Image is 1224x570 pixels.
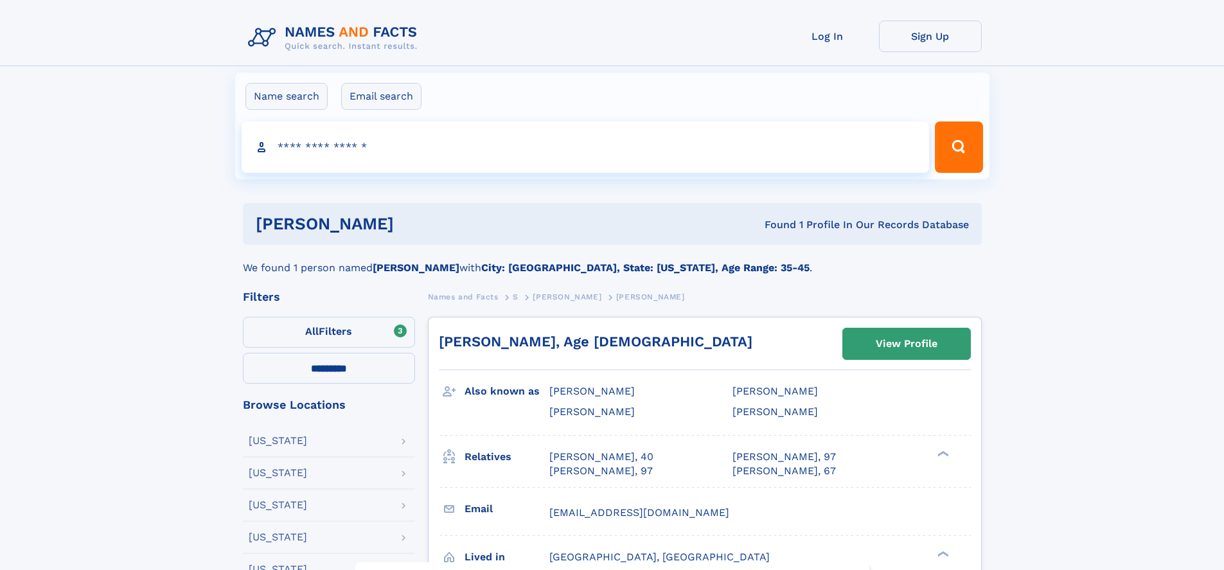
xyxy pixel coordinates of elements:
[533,292,601,301] span: [PERSON_NAME]
[549,450,653,464] a: [PERSON_NAME], 40
[533,289,601,305] a: [PERSON_NAME]
[242,121,930,173] input: search input
[465,498,549,520] h3: Email
[439,334,752,350] a: [PERSON_NAME], Age [DEMOGRAPHIC_DATA]
[249,500,307,510] div: [US_STATE]
[249,468,307,478] div: [US_STATE]
[935,121,982,173] button: Search Button
[465,546,549,568] h3: Lived in
[465,380,549,402] h3: Also known as
[243,21,428,55] img: Logo Names and Facts
[549,405,635,418] span: [PERSON_NAME]
[243,399,415,411] div: Browse Locations
[428,289,499,305] a: Names and Facts
[513,292,519,301] span: S
[732,464,836,478] a: [PERSON_NAME], 67
[843,328,970,359] a: View Profile
[732,385,818,397] span: [PERSON_NAME]
[513,289,519,305] a: S
[341,83,421,110] label: Email search
[616,292,685,301] span: [PERSON_NAME]
[465,446,549,468] h3: Relatives
[243,291,415,303] div: Filters
[305,325,319,337] span: All
[249,532,307,542] div: [US_STATE]
[549,464,653,478] a: [PERSON_NAME], 97
[549,506,729,519] span: [EMAIL_ADDRESS][DOMAIN_NAME]
[243,317,415,348] label: Filters
[245,83,328,110] label: Name search
[934,549,950,558] div: ❯
[549,551,770,563] span: [GEOGRAPHIC_DATA], [GEOGRAPHIC_DATA]
[579,218,969,232] div: Found 1 Profile In Our Records Database
[776,21,879,52] a: Log In
[934,449,950,458] div: ❯
[243,245,982,276] div: We found 1 person named with .
[876,329,937,359] div: View Profile
[373,262,459,274] b: [PERSON_NAME]
[256,216,580,232] h1: [PERSON_NAME]
[732,405,818,418] span: [PERSON_NAME]
[249,436,307,446] div: [US_STATE]
[481,262,810,274] b: City: [GEOGRAPHIC_DATA], State: [US_STATE], Age Range: 35-45
[549,385,635,397] span: [PERSON_NAME]
[732,450,836,464] a: [PERSON_NAME], 97
[879,21,982,52] a: Sign Up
